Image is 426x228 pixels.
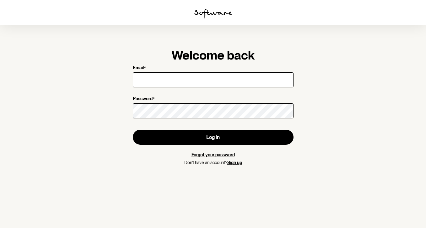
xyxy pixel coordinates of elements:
[191,152,235,157] a: Forgot your password
[133,48,294,63] h1: Welcome back
[133,65,144,71] p: Email
[133,160,294,165] p: Don't have an account?
[194,9,232,19] img: software logo
[133,130,294,145] button: Log in
[227,160,242,165] a: Sign up
[133,96,153,102] p: Password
